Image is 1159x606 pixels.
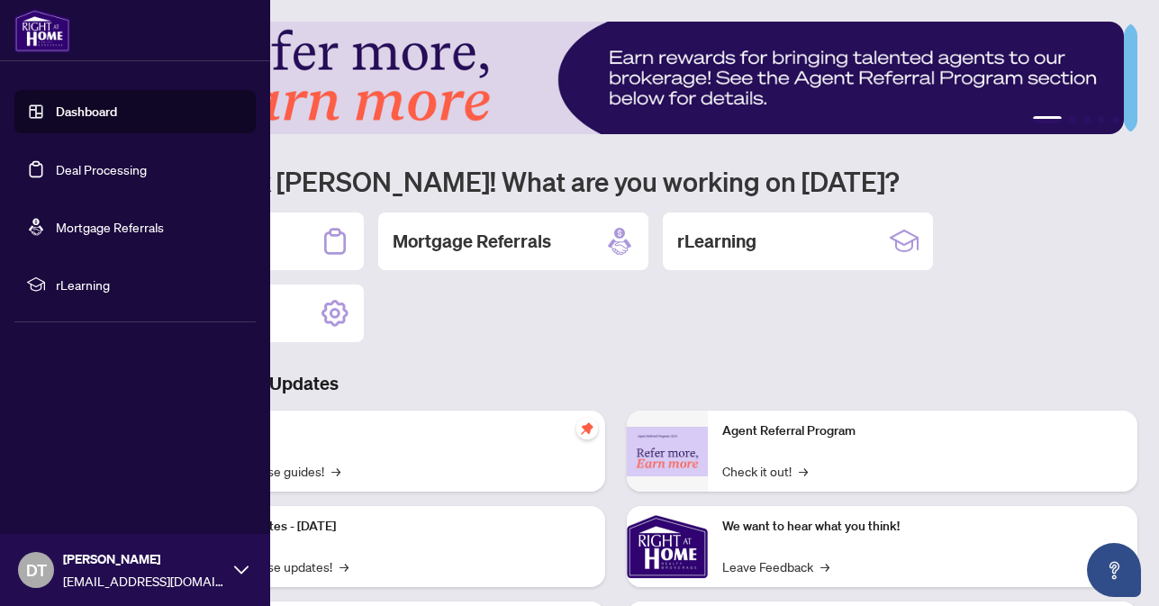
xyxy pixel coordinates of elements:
a: Mortgage Referrals [56,219,164,235]
button: 2 [1069,116,1076,123]
h3: Brokerage & Industry Updates [94,371,1137,396]
p: Self-Help [189,421,591,441]
span: → [331,461,340,481]
h2: Mortgage Referrals [393,229,551,254]
button: 3 [1083,116,1091,123]
button: Open asap [1087,543,1141,597]
span: pushpin [576,418,598,439]
img: We want to hear what you think! [627,506,708,587]
a: Deal Processing [56,161,147,177]
p: Agent Referral Program [722,421,1124,441]
img: Agent Referral Program [627,427,708,476]
h2: rLearning [677,229,756,254]
button: 1 [1033,116,1062,123]
a: Leave Feedback→ [722,556,829,576]
h1: Welcome back [PERSON_NAME]! What are you working on [DATE]? [94,164,1137,198]
a: Check it out!→ [722,461,808,481]
button: 5 [1112,116,1119,123]
img: logo [14,9,70,52]
span: → [340,556,349,576]
span: [EMAIL_ADDRESS][DOMAIN_NAME] [63,571,225,591]
a: Dashboard [56,104,117,120]
p: We want to hear what you think! [722,517,1124,537]
span: DT [26,557,47,583]
button: 4 [1098,116,1105,123]
span: → [820,556,829,576]
span: rLearning [56,275,243,294]
span: [PERSON_NAME] [63,549,225,569]
p: Platform Updates - [DATE] [189,517,591,537]
span: → [799,461,808,481]
img: Slide 0 [94,22,1124,134]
